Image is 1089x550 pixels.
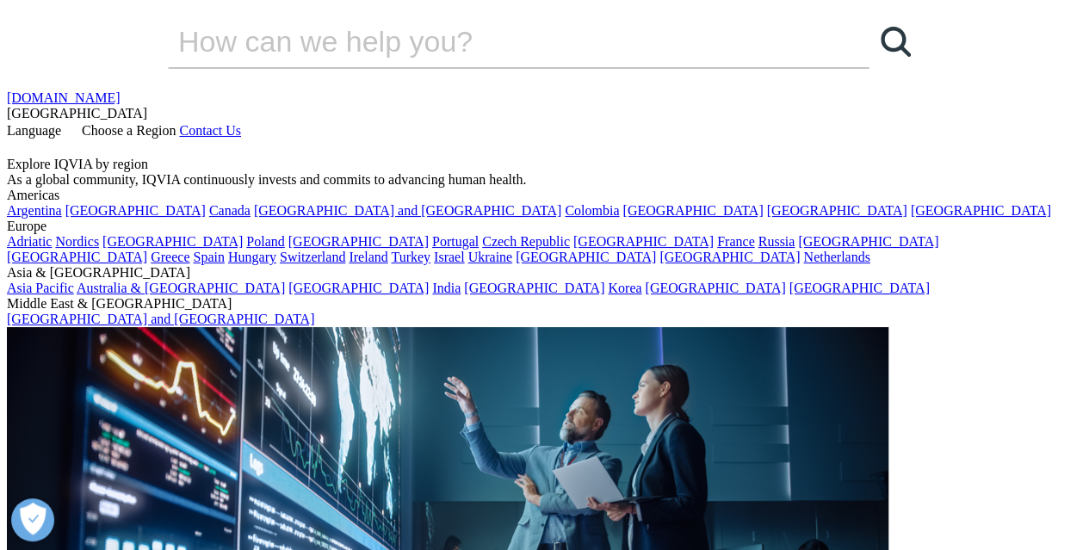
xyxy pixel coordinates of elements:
[798,234,938,249] a: [GEOGRAPHIC_DATA]
[565,203,619,218] a: Colombia
[434,250,465,264] a: Israel
[209,203,251,218] a: Canada
[717,234,755,249] a: France
[911,203,1051,218] a: [GEOGRAPHIC_DATA]
[573,234,714,249] a: [GEOGRAPHIC_DATA]
[7,172,1082,188] div: As a global community, IQVIA continuously invests and commits to advancing human health.
[7,157,1082,172] div: Explore IQVIA by region
[82,123,176,138] span: Choose a Region
[608,281,641,295] a: Korea
[7,203,62,218] a: Argentina
[622,203,763,218] a: [GEOGRAPHIC_DATA]
[228,250,276,264] a: Hungary
[168,15,820,67] input: Zoeken
[151,250,189,264] a: Greece
[7,90,121,105] a: [DOMAIN_NAME]
[102,234,243,249] a: [GEOGRAPHIC_DATA]
[280,250,345,264] a: Switzerland
[789,281,930,295] a: [GEOGRAPHIC_DATA]
[767,203,907,218] a: [GEOGRAPHIC_DATA]
[254,203,561,218] a: [GEOGRAPHIC_DATA] and [GEOGRAPHIC_DATA]
[659,250,800,264] a: [GEOGRAPHIC_DATA]
[432,234,479,249] a: Portugal
[7,265,1082,281] div: Asia & [GEOGRAPHIC_DATA]
[391,250,430,264] a: Turkey
[7,250,147,264] a: [GEOGRAPHIC_DATA]
[11,498,54,541] button: Open Preferences
[65,203,206,218] a: [GEOGRAPHIC_DATA]
[482,234,570,249] a: Czech Republic
[7,281,74,295] a: Asia Pacific
[803,250,869,264] a: Netherlands
[869,15,921,67] a: Zoeken
[7,188,1082,203] div: Americas
[464,281,604,295] a: [GEOGRAPHIC_DATA]
[349,250,387,264] a: Ireland
[7,123,61,138] span: Language
[758,234,795,249] a: Russia
[288,281,429,295] a: [GEOGRAPHIC_DATA]
[7,106,1082,121] div: [GEOGRAPHIC_DATA]
[179,123,241,138] a: Contact Us
[881,27,911,57] svg: Search
[7,296,1082,312] div: Middle East & [GEOGRAPHIC_DATA]
[516,250,656,264] a: [GEOGRAPHIC_DATA]
[7,219,1082,234] div: Europe
[468,250,513,264] a: Ukraine
[432,281,461,295] a: India
[645,281,785,295] a: [GEOGRAPHIC_DATA]
[7,234,52,249] a: Adriatic
[193,250,224,264] a: Spain
[246,234,284,249] a: Poland
[7,312,314,326] a: [GEOGRAPHIC_DATA] and [GEOGRAPHIC_DATA]
[288,234,429,249] a: [GEOGRAPHIC_DATA]
[55,234,99,249] a: Nordics
[77,281,285,295] a: Australia & [GEOGRAPHIC_DATA]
